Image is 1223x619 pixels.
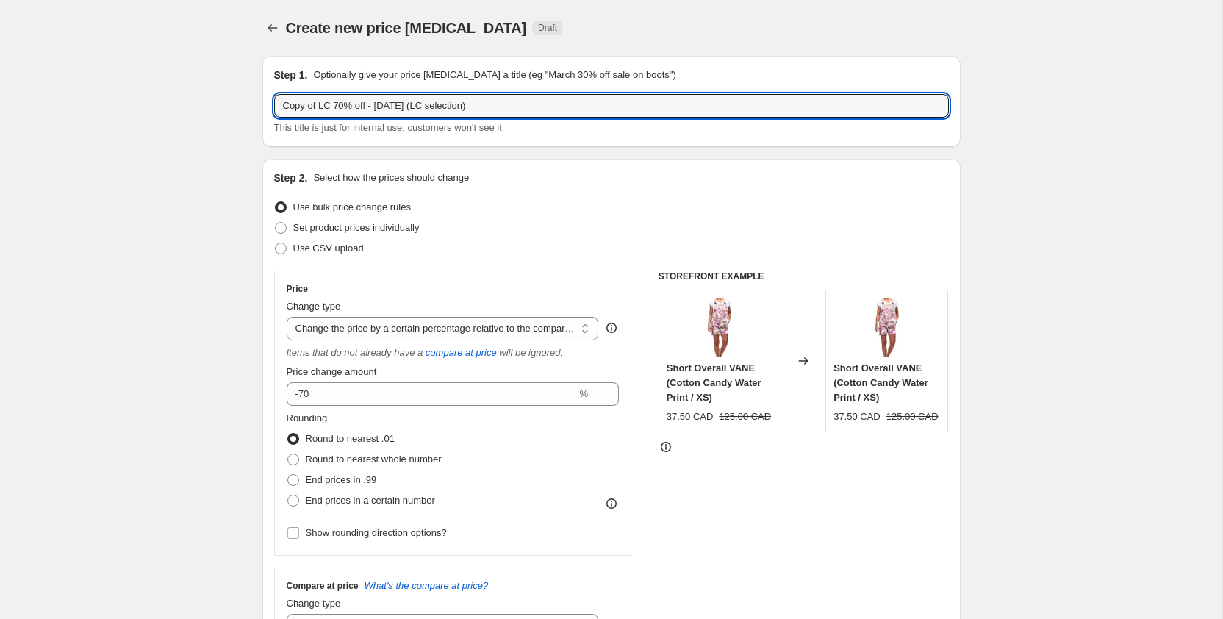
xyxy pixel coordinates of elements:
span: Rounding [287,412,328,423]
span: Round to nearest whole number [306,454,442,465]
span: Change type [287,598,341,609]
i: Items that do not already have a [287,347,423,358]
span: Short Overall VANE (Cotton Candy Water Print / XS) [667,362,761,403]
span: Use bulk price change rules [293,201,411,212]
i: will be ignored. [499,347,563,358]
h2: Step 2. [274,171,308,185]
p: Optionally give your price [MEDICAL_DATA] a title (eg "March 30% off sale on boots") [313,68,675,82]
span: End prices in .99 [306,474,377,485]
h3: Compare at price [287,580,359,592]
span: Set product prices individually [293,222,420,233]
div: 37.50 CAD [667,409,714,424]
button: compare at price [426,347,497,358]
span: Price change amount [287,366,377,377]
span: Create new price [MEDICAL_DATA] [286,20,527,36]
span: % [579,388,588,399]
input: 30% off holiday sale [274,94,949,118]
span: Show rounding direction options? [306,527,447,538]
h3: Price [287,283,308,295]
span: This title is just for internal use, customers won't see it [274,122,502,133]
div: 37.50 CAD [833,409,881,424]
img: VANE-E32IR008-83303-2823-ICON_80x.jpg [858,298,917,357]
button: Price change jobs [262,18,283,38]
span: Short Overall VANE (Cotton Candy Water Print / XS) [833,362,928,403]
h2: Step 1. [274,68,308,82]
strike: 125.00 CAD [886,409,939,424]
p: Select how the prices should change [313,171,469,185]
img: VANE-E32IR008-83303-2823-ICON_80x.jpg [690,298,749,357]
span: End prices in a certain number [306,495,435,506]
span: Change type [287,301,341,312]
input: -20 [287,382,577,406]
span: Draft [538,22,557,34]
button: What's the compare at price? [365,580,489,591]
strike: 125.00 CAD [719,409,771,424]
h6: STOREFRONT EXAMPLE [659,271,949,282]
div: help [604,321,619,335]
span: Use CSV upload [293,243,364,254]
span: Round to nearest .01 [306,433,395,444]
